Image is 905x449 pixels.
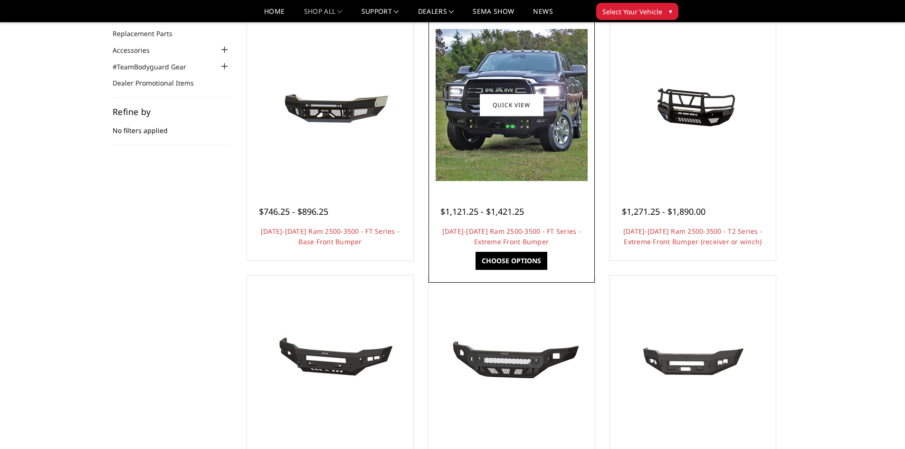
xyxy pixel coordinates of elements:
a: #TeamBodyguard Gear [113,62,198,72]
a: 2019-2024 Ram 2500-3500 - A2L Series - Base Front Bumper (Non-Winch) [249,278,411,439]
iframe: Chat Widget [857,403,905,449]
a: Dealer Promotional Items [113,78,206,88]
a: 2019-2025 Ram 2500-3500 - FT Series - Base Front Bumper [249,24,411,186]
a: 2019-2026 Ram 2500-3500 - FT Series - Extreme Front Bumper 2019-2026 Ram 2500-3500 - FT Series - ... [431,24,592,186]
span: $746.25 - $896.25 [259,206,328,217]
a: Home [264,8,285,22]
span: ▾ [669,6,672,16]
img: 2019-2025 Ram 2500-3500 - FT Series - Base Front Bumper [254,69,406,141]
a: Quick view [480,94,543,116]
a: Replacement Parts [113,29,184,38]
a: shop all [304,8,343,22]
a: News [533,8,553,22]
a: 2019-2025 Ram 2500-3500 - Freedom Series - Base Front Bumper (non-winch) 2019-2025 Ram 2500-3500 ... [431,278,592,439]
img: 2019-2026 Ram 2500-3500 - T2 Series - Extreme Front Bumper (receiver or winch) [617,69,769,141]
a: Choose Options [476,252,547,270]
a: 2019-2025 Ram 2500-3500 - A2 Series- Base Front Bumper (winch mount) [612,278,774,439]
img: 2019-2026 Ram 2500-3500 - FT Series - Extreme Front Bumper [436,29,588,181]
a: 2019-2026 Ram 2500-3500 - T2 Series - Extreme Front Bumper (receiver or winch) 2019-2026 Ram 2500... [612,24,774,186]
h5: Refine by [113,107,230,116]
a: Accessories [113,45,162,55]
a: Support [362,8,399,22]
a: [DATE]-[DATE] Ram 2500-3500 - FT Series - Base Front Bumper [261,227,400,246]
img: 2019-2024 Ram 2500-3500 - A2L Series - Base Front Bumper (Non-Winch) [254,323,406,394]
a: SEMA Show [473,8,514,22]
span: $1,121.25 - $1,421.25 [440,206,524,217]
a: [DATE]-[DATE] Ram 2500-3500 - FT Series - Extreme Front Bumper [442,227,581,246]
a: [DATE]-[DATE] Ram 2500-3500 - T2 Series - Extreme Front Bumper (receiver or winch) [623,227,762,246]
a: Dealers [418,8,454,22]
img: 2019-2025 Ram 2500-3500 - Freedom Series - Base Front Bumper (non-winch) [436,323,588,394]
span: $1,271.25 - $1,890.00 [622,206,705,217]
button: Select Your Vehicle [596,3,678,20]
span: Select Your Vehicle [602,7,662,17]
img: 2019-2025 Ram 2500-3500 - A2 Series- Base Front Bumper (winch mount) [617,325,769,393]
div: No filters applied [113,107,230,145]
